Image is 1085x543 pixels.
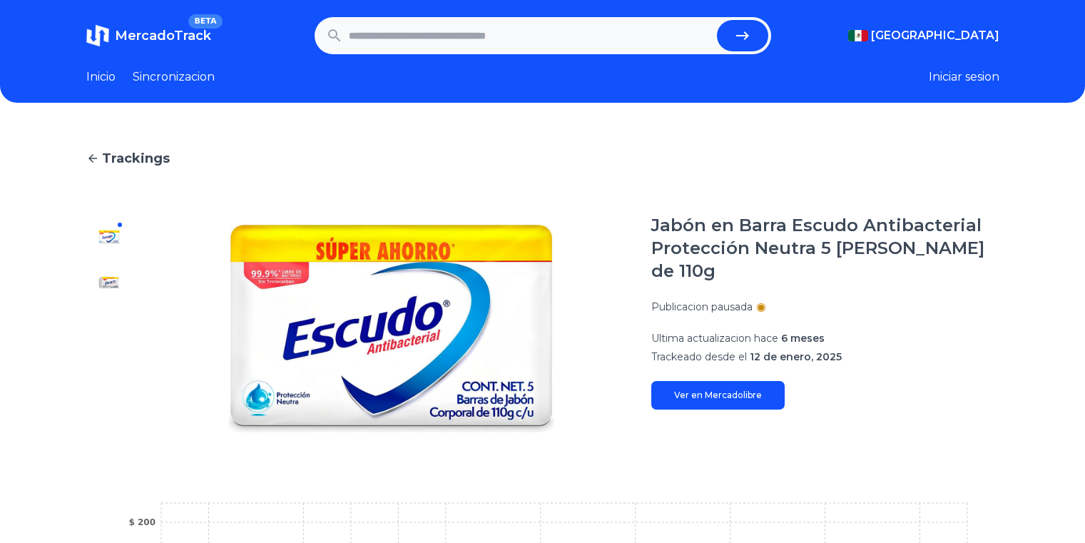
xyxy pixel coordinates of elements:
img: Jabón en Barra Escudo Antibacterial Protección Neutra 5 Barras de 110g [98,225,121,248]
span: MercadoTrack [115,28,211,44]
img: Jabón en Barra Escudo Antibacterial Protección Neutra 5 Barras de 110g [98,317,121,340]
span: 6 meses [781,332,825,345]
a: MercadoTrackBETA [86,24,211,47]
button: Iniciar sesion [929,68,999,86]
a: Inicio [86,68,116,86]
span: 12 de enero, 2025 [750,350,842,363]
img: Jabón en Barra Escudo Antibacterial Protección Neutra 5 Barras de 110g [98,408,121,431]
button: [GEOGRAPHIC_DATA] [848,27,999,44]
img: Mexico [848,30,868,41]
a: Ver en Mercadolibre [651,381,785,410]
img: MercadoTrack [86,24,109,47]
h1: Jabón en Barra Escudo Antibacterial Protección Neutra 5 [PERSON_NAME] de 110g [651,214,999,283]
span: [GEOGRAPHIC_DATA] [871,27,999,44]
span: Ultima actualizacion hace [651,332,778,345]
p: Publicacion pausada [651,300,753,314]
span: BETA [188,14,222,29]
tspan: $ 200 [128,517,156,527]
img: Jabón en Barra Escudo Antibacterial Protección Neutra 5 Barras de 110g [98,271,121,294]
a: Sincronizacion [133,68,215,86]
a: Trackings [86,148,999,168]
img: Jabón en Barra Escudo Antibacterial Protección Neutra 5 Barras de 110g [161,214,623,442]
span: Trackeado desde el [651,350,747,363]
img: Jabón en Barra Escudo Antibacterial Protección Neutra 5 Barras de 110g [98,362,121,385]
span: Trackings [102,148,170,168]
